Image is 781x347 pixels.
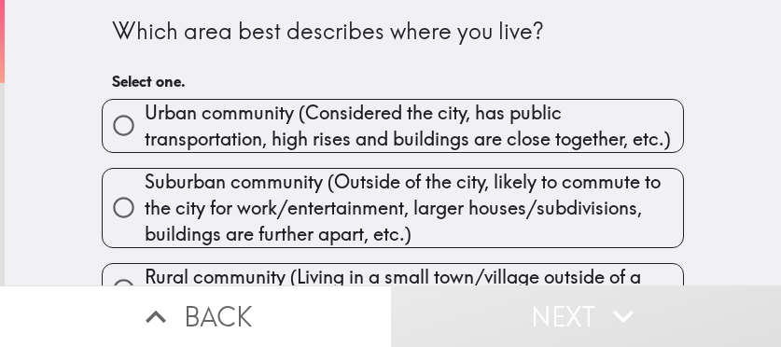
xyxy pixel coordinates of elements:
[112,16,674,48] div: Which area best describes where you live?
[103,100,683,152] button: Urban community (Considered the city, has public transportation, high rises and buildings are clo...
[103,264,683,316] button: Rural community (Living in a small town/village outside of a suburb, also the country or countrys...
[145,264,683,316] span: Rural community (Living in a small town/village outside of a suburb, also the country or countrys...
[103,169,683,247] button: Suburban community (Outside of the city, likely to commute to the city for work/entertainment, la...
[145,169,683,247] span: Suburban community (Outside of the city, likely to commute to the city for work/entertainment, la...
[145,100,683,152] span: Urban community (Considered the city, has public transportation, high rises and buildings are clo...
[112,71,674,91] h6: Select one.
